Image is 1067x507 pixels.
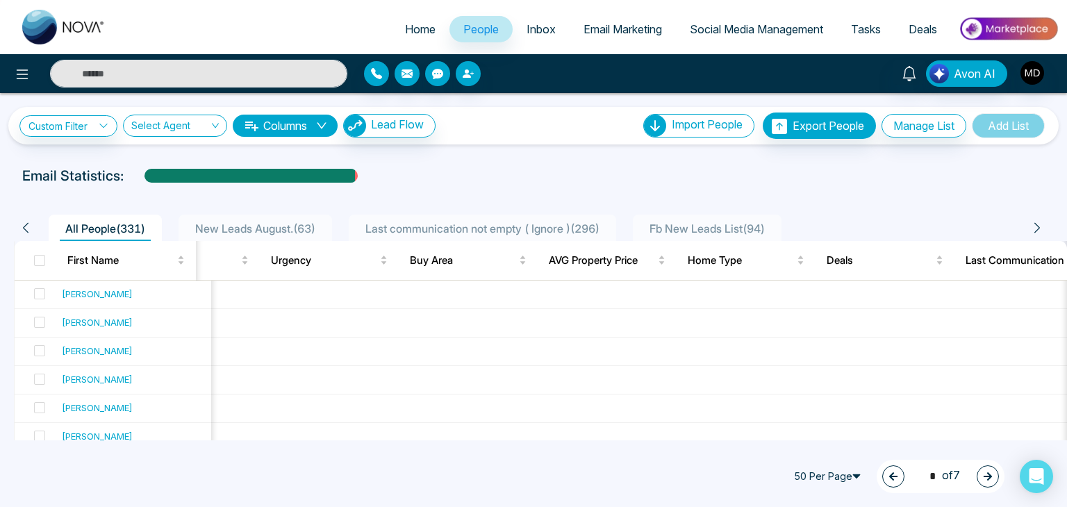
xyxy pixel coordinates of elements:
button: Export People [763,113,876,139]
img: Nova CRM Logo [22,10,106,44]
span: New Leads August. ( 63 ) [190,222,321,235]
a: Email Marketing [570,16,676,42]
a: Lead FlowLead Flow [338,114,436,138]
a: Custom Filter [19,115,117,137]
th: AVG Property Price [538,241,677,280]
div: [PERSON_NAME] [62,429,133,443]
img: Lead Flow [929,64,949,83]
span: Fb New Leads List ( 94 ) [644,222,770,235]
span: Urgency [271,252,377,269]
div: Open Intercom Messenger [1020,460,1053,493]
button: Lead Flow [343,114,436,138]
img: Lead Flow [344,115,366,137]
th: Urgency [260,241,399,280]
span: People [463,22,499,36]
span: AVG Property Price [549,252,655,269]
span: Inbox [527,22,556,36]
div: [PERSON_NAME] [62,315,133,329]
a: People [449,16,513,42]
span: Email Marketing [584,22,662,36]
span: Home Type [688,252,794,269]
div: [PERSON_NAME] [62,372,133,386]
th: First Name [56,241,196,280]
span: Social Media Management [690,22,823,36]
span: Avon AI [954,65,995,82]
th: Home Type [677,241,816,280]
span: Home [405,22,436,36]
button: Manage List [882,114,966,138]
img: User Avatar [1020,61,1044,85]
span: Tasks [851,22,881,36]
span: 50 Per Page [788,465,871,488]
span: Deals [827,252,933,269]
span: First Name [67,252,174,269]
a: Inbox [513,16,570,42]
span: Last Communication [966,252,1064,269]
span: Import People [672,117,743,131]
a: Tasks [837,16,895,42]
a: Social Media Management [676,16,837,42]
span: Buy Area [410,252,516,269]
p: Email Statistics: [22,165,124,186]
span: Lead Flow [371,117,424,131]
button: Columnsdown [233,115,338,137]
span: All People ( 331 ) [60,222,151,235]
button: Avon AI [926,60,1007,87]
div: [PERSON_NAME] [62,401,133,415]
div: [PERSON_NAME] [62,287,133,301]
span: down [316,120,327,131]
a: Deals [895,16,951,42]
span: Deals [909,22,937,36]
th: Deals [816,241,954,280]
th: Buy Area [399,241,538,280]
a: Home [391,16,449,42]
span: of 7 [921,467,960,485]
img: Market-place.gif [958,13,1059,44]
div: [PERSON_NAME] [62,344,133,358]
span: Last communication not empty ( Ignore ) ( 296 ) [360,222,605,235]
span: Export People [793,119,864,133]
